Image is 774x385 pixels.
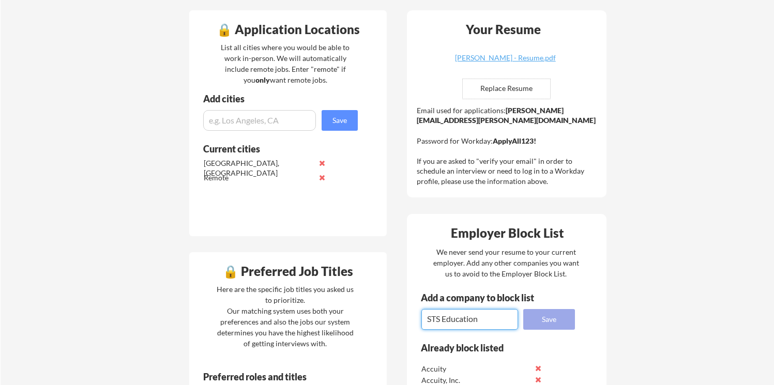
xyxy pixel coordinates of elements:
input: e.g. Los Angeles, CA [203,110,316,131]
button: Save [322,110,358,131]
div: Email used for applications: Password for Workday: If you are asked to "verify your email" in ord... [417,105,599,187]
div: Current cities [203,144,346,153]
div: 🔒 Preferred Job Titles [192,265,384,278]
a: [PERSON_NAME] - Resume.pdf [444,54,567,70]
div: Your Resume [452,23,554,36]
div: Add a company to block list [421,293,550,302]
strong: ApplyAll123! [493,136,536,145]
div: [PERSON_NAME] - Resume.pdf [444,54,567,61]
div: 🔒 Application Locations [192,23,384,36]
div: Accuity [421,364,530,374]
div: List all cities where you would be able to work in-person. We will automatically include remote j... [214,42,356,85]
div: Add cities [203,94,360,103]
strong: only [255,75,270,84]
div: Preferred roles and titles [203,372,344,381]
div: Already block listed [421,343,561,352]
div: Here are the specific job titles you asked us to prioritize. Our matching system uses both your p... [214,284,356,349]
div: We never send your resume to your current employer. Add any other companies you want us to avoid ... [432,247,580,279]
strong: [PERSON_NAME][EMAIL_ADDRESS][PERSON_NAME][DOMAIN_NAME] [417,106,596,125]
button: Save [523,309,575,330]
div: Remote [204,173,313,183]
div: [GEOGRAPHIC_DATA], [GEOGRAPHIC_DATA] [204,158,313,178]
div: Employer Block List [411,227,603,239]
